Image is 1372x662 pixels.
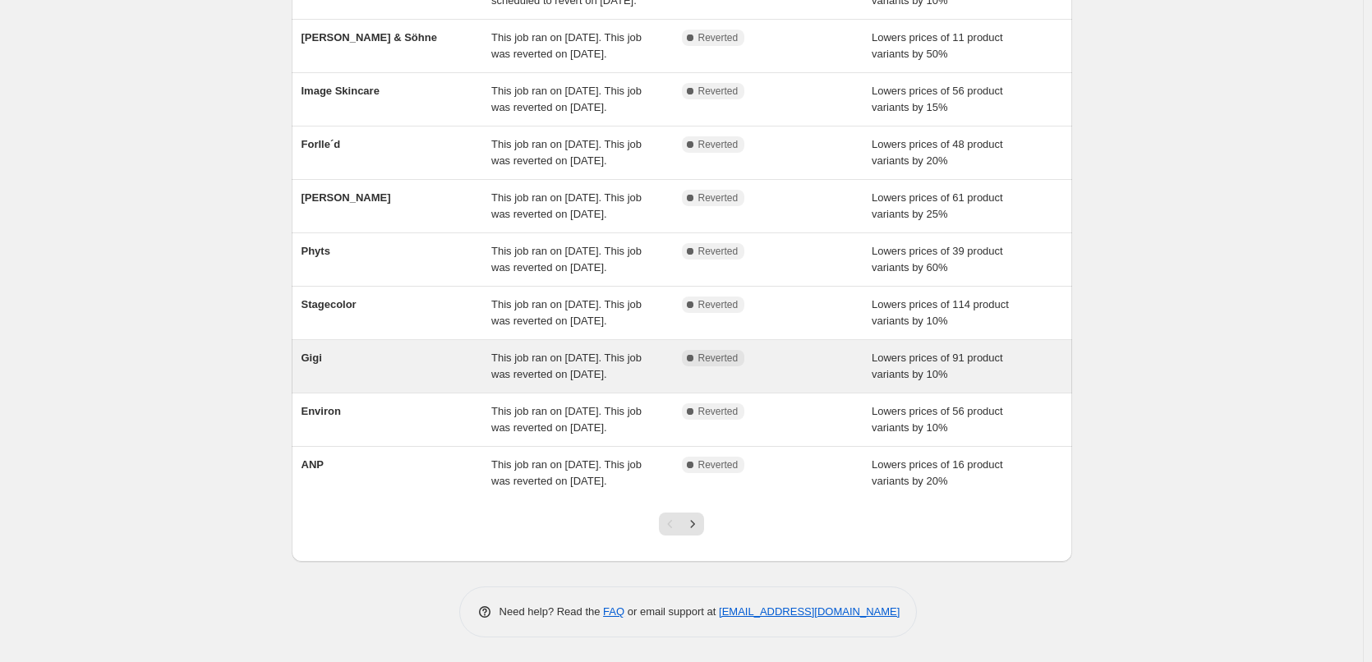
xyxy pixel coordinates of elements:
span: Lowers prices of 61 product variants by 25% [872,191,1003,220]
span: This job ran on [DATE]. This job was reverted on [DATE]. [491,405,642,434]
span: This job ran on [DATE]. This job was reverted on [DATE]. [491,245,642,274]
span: Reverted [698,191,739,205]
span: Reverted [698,458,739,471]
span: Lowers prices of 39 product variants by 60% [872,245,1003,274]
span: Reverted [698,31,739,44]
span: [PERSON_NAME] & Söhne [302,31,437,44]
span: Stagecolor [302,298,357,310]
span: ANP [302,458,324,471]
span: Reverted [698,245,739,258]
span: Lowers prices of 56 product variants by 10% [872,405,1003,434]
span: This job ran on [DATE]. This job was reverted on [DATE]. [491,298,642,327]
span: [PERSON_NAME] [302,191,391,204]
span: Need help? Read the [500,605,604,618]
span: This job ran on [DATE]. This job was reverted on [DATE]. [491,85,642,113]
span: Reverted [698,138,739,151]
a: FAQ [603,605,624,618]
button: Next [681,513,704,536]
span: Lowers prices of 114 product variants by 10% [872,298,1009,327]
span: This job ran on [DATE]. This job was reverted on [DATE]. [491,138,642,167]
span: Reverted [698,352,739,365]
span: This job ran on [DATE]. This job was reverted on [DATE]. [491,352,642,380]
span: Lowers prices of 11 product variants by 50% [872,31,1003,60]
span: Reverted [698,298,739,311]
span: This job ran on [DATE]. This job was reverted on [DATE]. [491,31,642,60]
span: Reverted [698,85,739,98]
span: Image Skincare [302,85,380,97]
span: Phyts [302,245,330,257]
span: Lowers prices of 91 product variants by 10% [872,352,1003,380]
a: [EMAIL_ADDRESS][DOMAIN_NAME] [719,605,900,618]
nav: Pagination [659,513,704,536]
span: This job ran on [DATE]. This job was reverted on [DATE]. [491,191,642,220]
span: Environ [302,405,341,417]
span: Forlle´d [302,138,341,150]
span: or email support at [624,605,719,618]
span: This job ran on [DATE]. This job was reverted on [DATE]. [491,458,642,487]
span: Reverted [698,405,739,418]
span: Lowers prices of 48 product variants by 20% [872,138,1003,167]
span: Lowers prices of 16 product variants by 20% [872,458,1003,487]
span: Lowers prices of 56 product variants by 15% [872,85,1003,113]
span: Gigi [302,352,322,364]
